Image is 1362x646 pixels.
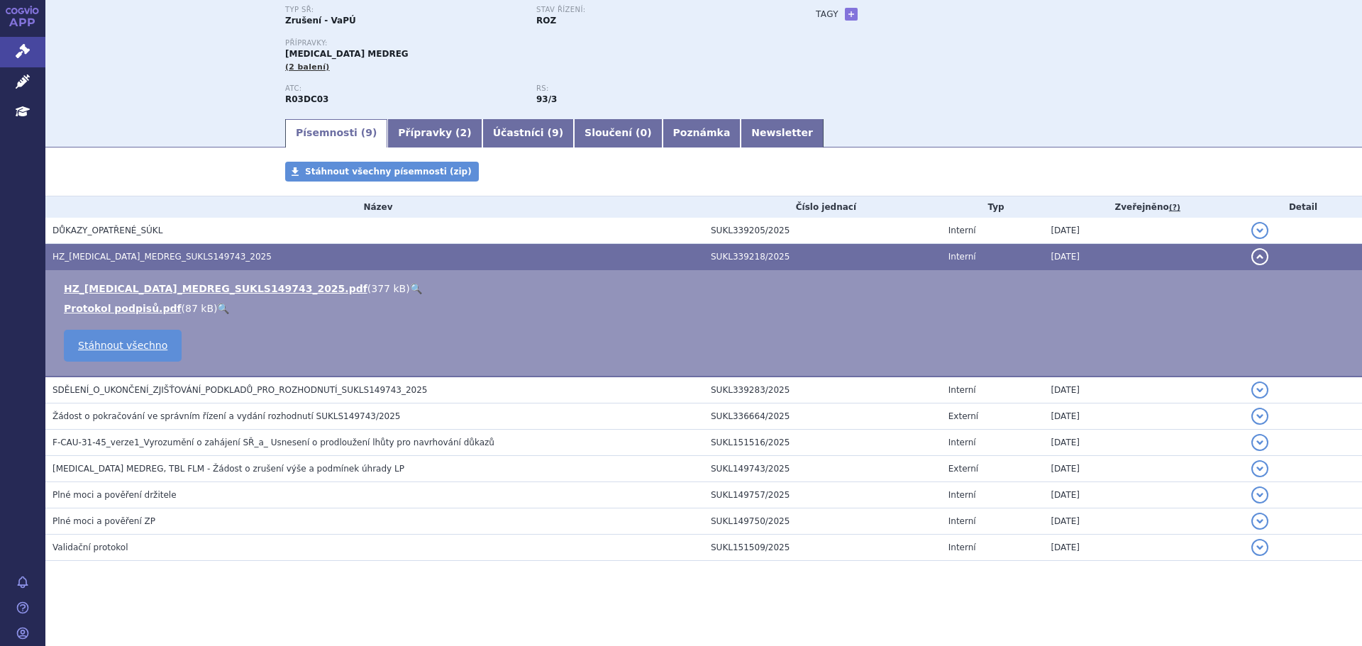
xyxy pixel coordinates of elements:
span: HZ_MONTELUKAST_MEDREG_SUKLS149743_2025 [52,252,272,262]
p: Přípravky: [285,39,787,48]
a: Přípravky (2) [387,119,482,147]
span: Plné moci a pověření ZP [52,516,155,526]
td: [DATE] [1043,430,1244,456]
td: SUKL339205/2025 [704,218,941,244]
td: [DATE] [1043,403,1244,430]
td: SUKL151516/2025 [704,430,941,456]
button: detail [1251,408,1268,425]
button: detail [1251,539,1268,556]
td: [DATE] [1043,535,1244,561]
td: SUKL149743/2025 [704,456,941,482]
span: 9 [365,127,372,138]
td: SUKL339218/2025 [704,244,941,270]
span: Stáhnout všechny písemnosti (zip) [305,167,472,177]
li: ( ) [64,301,1348,316]
a: 🔍 [410,283,422,294]
span: (2 balení) [285,62,330,72]
th: Zveřejněno [1043,196,1244,218]
a: 🔍 [217,303,229,314]
span: 9 [552,127,559,138]
a: Stáhnout všechny písemnosti (zip) [285,162,479,182]
a: Poznámka [663,119,741,147]
strong: Zrušení - VaPÚ [285,16,356,26]
span: Externí [948,411,978,421]
td: [DATE] [1043,218,1244,244]
p: Typ SŘ: [285,6,522,14]
button: detail [1251,486,1268,503]
span: Externí [948,464,978,474]
button: detail [1251,434,1268,451]
th: Číslo jednací [704,196,941,218]
a: HZ_[MEDICAL_DATA]_MEDREG_SUKLS149743_2025.pdf [64,283,367,294]
span: [MEDICAL_DATA] MEDREG [285,49,409,59]
td: SUKL339283/2025 [704,377,941,403]
td: [DATE] [1043,482,1244,508]
button: detail [1251,513,1268,530]
span: Validační protokol [52,542,128,552]
span: Interní [948,438,976,447]
button: detail [1251,460,1268,477]
a: Protokol podpisů.pdf [64,303,182,314]
td: SUKL336664/2025 [704,403,941,430]
td: [DATE] [1043,377,1244,403]
span: 377 kB [371,283,406,294]
a: Účastníci (9) [482,119,574,147]
th: Typ [941,196,1044,218]
span: Interní [948,385,976,395]
span: 0 [640,127,647,138]
a: + [845,8,858,21]
td: [DATE] [1043,508,1244,535]
th: Název [45,196,704,218]
span: Interní [948,490,976,500]
span: 2 [460,127,467,138]
p: Stav řízení: [536,6,773,14]
a: Sloučení (0) [574,119,662,147]
h3: Tagy [816,6,838,23]
td: [DATE] [1043,456,1244,482]
span: F-CAU-31-45_verze1_Vyrozumění o zahájení SŘ_a_ Usnesení o prodloužení lhůty pro navrhování důkazů [52,438,494,447]
span: MONTELUKAST MEDREG, TBL FLM - Žádost o zrušení výše a podmínek úhrady LP [52,464,404,474]
span: Plné moci a pověření držitele [52,490,177,500]
a: Newsletter [741,119,824,147]
span: SDĚLENÍ_O_UKONČENÍ_ZJIŠŤOVÁNÍ_PODKLADŮ_PRO_ROZHODNUTÍ_SUKLS149743_2025 [52,385,427,395]
button: detail [1251,248,1268,265]
span: Interní [948,542,976,552]
li: ( ) [64,282,1348,296]
span: Interní [948,225,976,235]
button: detail [1251,222,1268,239]
td: [DATE] [1043,244,1244,270]
p: RS: [536,84,773,93]
td: SUKL151509/2025 [704,535,941,561]
span: DŮKAZY_OPATŘENÉ_SÚKL [52,225,162,235]
a: Písemnosti (9) [285,119,387,147]
p: ATC: [285,84,522,93]
span: Interní [948,516,976,526]
td: SUKL149757/2025 [704,482,941,508]
button: detail [1251,382,1268,399]
span: Interní [948,252,976,262]
strong: preventivní antiastmatika, antileukotrieny, p.o. [536,94,557,104]
td: SUKL149750/2025 [704,508,941,535]
th: Detail [1244,196,1362,218]
strong: MONTELUKAST [285,94,328,104]
abbr: (?) [1169,203,1180,213]
strong: ROZ [536,16,556,26]
a: Stáhnout všechno [64,330,182,362]
span: Žádost o pokračování ve správním řízení a vydání rozhodnutí SUKLS149743/2025 [52,411,401,421]
span: 87 kB [185,303,214,314]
